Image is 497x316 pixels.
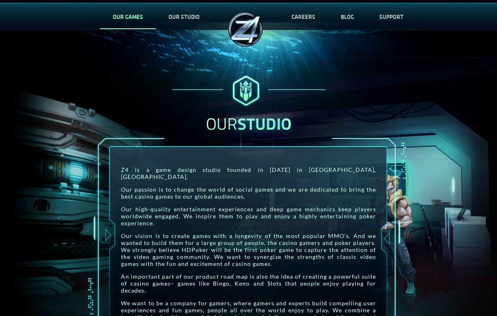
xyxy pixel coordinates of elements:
img: palace [225,9,266,50]
a: OUR STUDIO [156,3,212,30]
a: OUR GAMES [100,3,156,30]
a: CAREERS [279,3,328,30]
a: SUPPORT [367,3,416,30]
p: An important part of our product road map is also the idea of creating a powerful suite of casino... [121,273,376,294]
a: BLOG [328,3,367,30]
h1: OUR [3,111,494,136]
p: Our passion is to change the world of social games and we are dedicated to bring the best casino ... [121,186,376,200]
p: Our high-quality entertainment experiences and deep game mechanics keep players worldwide engaged... [121,206,376,227]
img: palace [169,72,329,110]
b: STUDIO [237,111,292,136]
p: Our vision is to create games with a longevity of the most popular MMO’s. And we wanted to build ... [121,232,376,267]
p: Z4 is a game design studio founded in [DATE] in [GEOGRAPHIC_DATA], [GEOGRAPHIC_DATA]. [121,166,376,180]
